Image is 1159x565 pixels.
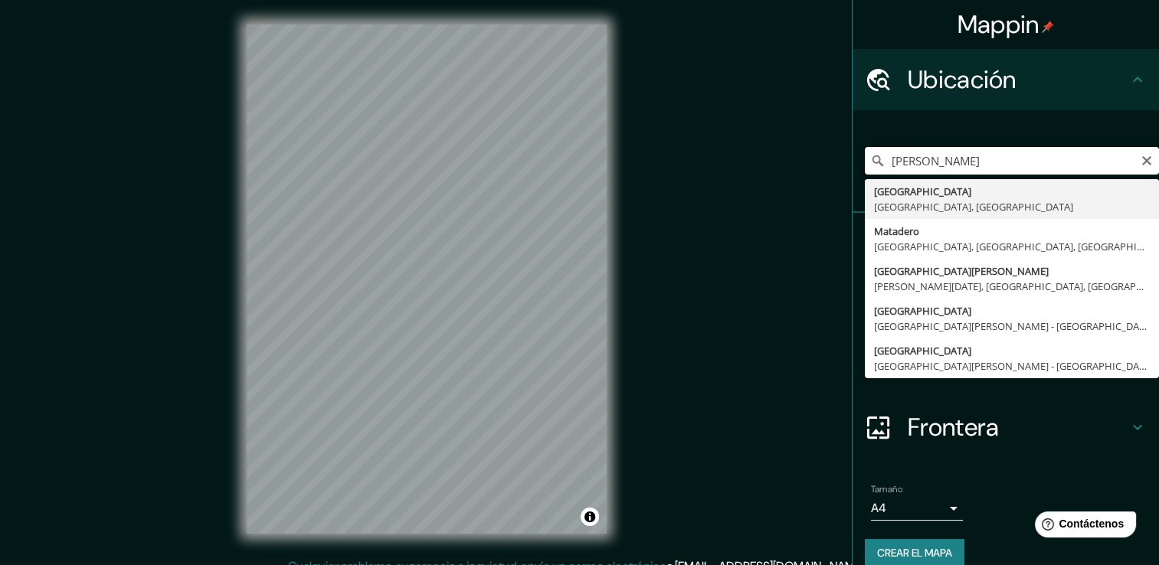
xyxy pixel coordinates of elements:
[908,412,1128,443] h4: Frontera
[874,358,1150,374] div: [GEOGRAPHIC_DATA][PERSON_NAME] - [GEOGRAPHIC_DATA], 65110-000, [GEOGRAPHIC_DATA]
[853,213,1159,274] div: Pines
[874,199,1150,214] div: [GEOGRAPHIC_DATA], [GEOGRAPHIC_DATA]
[1141,152,1153,167] button: Claro
[874,263,1150,279] div: [GEOGRAPHIC_DATA][PERSON_NAME]
[865,147,1159,175] input: Elige tu ciudad o área
[581,508,599,526] button: Alternar atribución
[874,184,1150,199] div: [GEOGRAPHIC_DATA]
[1042,21,1054,33] img: pin-icon.png
[908,351,1128,381] h4: Diseño
[874,224,1150,239] div: Matadero
[908,64,1128,95] h4: Ubicación
[877,544,952,563] font: Crear el mapa
[853,274,1159,335] div: Estilo
[874,239,1150,254] div: [GEOGRAPHIC_DATA], [GEOGRAPHIC_DATA], [GEOGRAPHIC_DATA]
[874,318,1150,334] div: [GEOGRAPHIC_DATA][PERSON_NAME] - [GEOGRAPHIC_DATA], 65110-000, [GEOGRAPHIC_DATA]
[958,8,1039,41] font: Mappin
[247,24,607,534] canvas: Mapa
[874,343,1150,358] div: [GEOGRAPHIC_DATA]
[853,335,1159,397] div: Diseño
[853,49,1159,110] div: Ubicación
[853,397,1159,458] div: Frontera
[874,279,1150,294] div: [PERSON_NAME][DATE], [GEOGRAPHIC_DATA], [GEOGRAPHIC_DATA]
[871,483,902,496] label: Tamaño
[871,496,963,521] div: A4
[874,303,1150,318] div: [GEOGRAPHIC_DATA]
[1023,505,1142,548] iframe: Help widget launcher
